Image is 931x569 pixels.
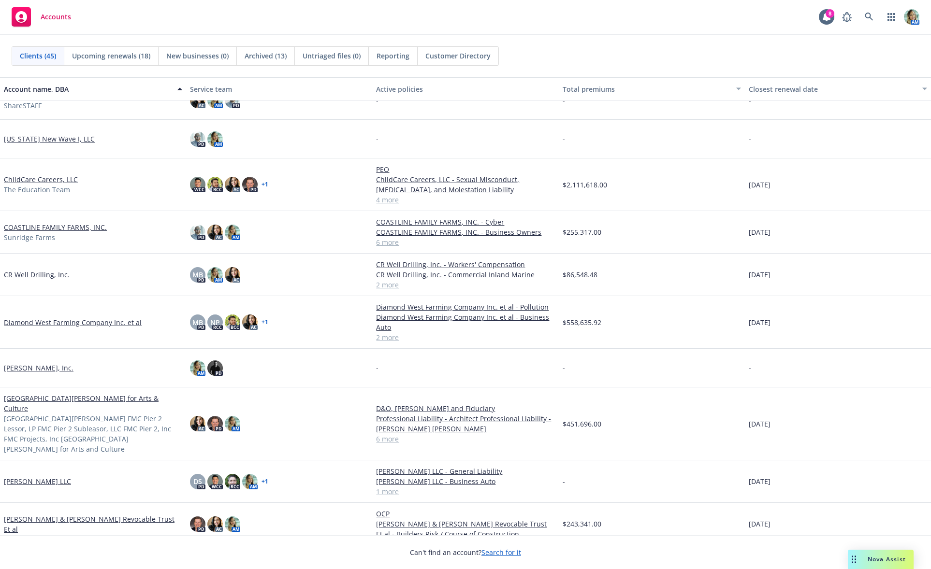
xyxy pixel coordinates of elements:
[410,547,521,557] span: Can't find an account?
[192,270,203,280] span: MB
[563,476,565,486] span: -
[207,131,223,147] img: photo
[376,227,554,237] a: COASTLINE FAMILY FARMS, INC. - Business Owners
[749,419,771,429] span: [DATE]
[262,479,268,484] a: + 1
[303,51,361,61] span: Untriaged files (0)
[190,516,205,532] img: photo
[225,267,240,283] img: photo
[8,3,75,30] a: Accounts
[376,259,554,270] a: CR Well Drilling, Inc. - Workers' Compensation
[563,84,730,94] div: Total premiums
[4,363,73,373] a: [PERSON_NAME], Inc.
[376,195,554,205] a: 4 more
[749,270,771,280] span: [DATE]
[376,466,554,476] a: [PERSON_NAME] LLC - General Liability
[826,9,834,18] div: 8
[210,317,220,327] span: NP
[749,180,771,190] span: [DATE]
[242,314,258,330] img: photo
[4,514,182,534] a: [PERSON_NAME] & [PERSON_NAME] Revocable Trust Et al
[207,516,223,532] img: photo
[563,363,565,373] span: -
[190,84,368,94] div: Service team
[563,180,607,190] span: $2,111,618.00
[242,474,258,489] img: photo
[376,237,554,247] a: 6 more
[882,7,901,27] a: Switch app
[376,270,554,280] a: CR Well Drilling, Inc. - Commercial Inland Marine
[376,363,378,373] span: -
[4,134,95,144] a: [US_STATE] New Wave I, LLC
[376,174,554,195] a: ChildCare Careers, LLC - Sexual Misconduct, [MEDICAL_DATA], and Molestation Liability
[4,84,172,94] div: Account name, DBA
[166,51,229,61] span: New businesses (0)
[190,177,205,192] img: photo
[225,225,240,240] img: photo
[207,177,223,192] img: photo
[4,476,71,486] a: [PERSON_NAME] LLC
[376,84,554,94] div: Active policies
[225,474,240,489] img: photo
[749,317,771,327] span: [DATE]
[193,476,202,486] span: DS
[225,416,240,431] img: photo
[376,403,554,413] a: D&O, [PERSON_NAME] and Fiduciary
[190,416,205,431] img: photo
[425,51,491,61] span: Customer Directory
[225,314,240,330] img: photo
[41,13,71,21] span: Accounts
[376,312,554,332] a: Diamond West Farming Company Inc. et al - Business Auto
[563,519,601,529] span: $243,341.00
[4,174,78,185] a: ChildCare Careers, LLC
[4,222,107,232] a: COASTLINE FAMILY FARMS, INC.
[192,317,203,327] span: MB
[190,360,205,376] img: photo
[376,434,554,444] a: 6 more
[376,164,554,174] a: PEO
[749,134,751,144] span: -
[376,486,554,497] a: 1 more
[376,302,554,312] a: Diamond West Farming Company Inc. et al - Pollution
[749,476,771,486] span: [DATE]
[904,9,919,25] img: photo
[4,100,42,111] span: ShareSTAFF
[376,332,554,342] a: 2 more
[190,225,205,240] img: photo
[4,317,142,327] a: Diamond West Farming Company Inc. et al
[749,227,771,237] span: [DATE]
[563,227,601,237] span: $255,317.00
[190,131,205,147] img: photo
[4,393,182,413] a: [GEOGRAPHIC_DATA][PERSON_NAME] for Arts & Culture
[376,509,554,519] a: OCP
[376,134,378,144] span: -
[376,217,554,227] a: COASTLINE FAMILY FARMS, INC. - Cyber
[4,270,70,280] a: CR Well Drilling, Inc.
[372,77,558,100] button: Active policies
[225,177,240,192] img: photo
[749,363,751,373] span: -
[749,84,916,94] div: Closest renewal date
[4,185,70,195] span: The Education Team
[563,317,601,327] span: $558,635.92
[848,550,914,569] button: Nova Assist
[837,7,857,27] a: Report a Bug
[376,413,554,434] a: Professional Liability - Architect Professional Liability - [PERSON_NAME] [PERSON_NAME]
[245,51,287,61] span: Archived (13)
[563,134,565,144] span: -
[563,419,601,429] span: $451,696.00
[207,360,223,376] img: photo
[481,548,521,557] a: Search for it
[848,550,860,569] div: Drag to move
[563,270,597,280] span: $86,548.48
[225,516,240,532] img: photo
[207,267,223,283] img: photo
[868,555,906,563] span: Nova Assist
[262,182,268,187] a: + 1
[745,77,931,100] button: Closest renewal date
